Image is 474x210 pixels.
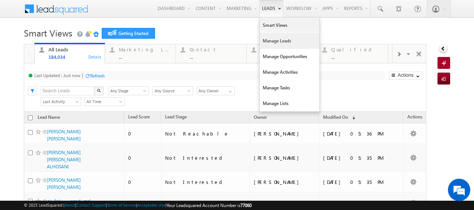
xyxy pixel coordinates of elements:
[349,115,355,121] span: (sorted descending)
[41,86,95,95] input: Search Leads
[88,53,102,60] div: Details
[34,113,64,123] a: Lead Name
[176,44,247,63] a: Contact...
[260,96,319,111] a: Manage Lists
[108,87,146,94] span: Any Stage
[323,179,400,185] div: [DATE] 05:35 PM
[85,98,122,105] span: All Time
[389,71,422,80] button: Actions
[323,114,348,120] span: Modified On
[24,27,72,39] span: Smart Views
[323,130,400,137] div: [DATE] 05:36 PM
[165,199,246,206] div: Contact
[254,199,316,206] div: [PERSON_NAME]
[48,54,101,60] div: 184,034
[47,177,81,190] a: [PERSON_NAME] [PERSON_NAME]
[119,47,171,52] div: Marketing Leads
[39,39,125,49] div: Chat with us now
[152,86,193,95] a: Any Source
[76,203,106,207] a: Contact Support
[260,49,319,64] a: Manage Opportunities
[34,73,80,78] div: Last Updated : Just now
[240,203,252,208] span: 77060
[254,155,316,161] div: [PERSON_NAME]
[254,179,316,185] div: [PERSON_NAME]
[317,44,388,63] a: Qualified...
[48,47,101,52] div: All Leads
[254,114,267,120] span: Owner
[128,199,158,206] div: 0
[101,161,135,171] em: Start Chat
[13,39,31,49] img: d_60004797649_company_0_60004797649
[128,179,158,185] div: 0
[260,80,319,96] a: Manage Tasks
[165,179,246,185] div: Not Interested
[319,113,359,122] a: Modified On (sorted descending)
[122,4,140,22] div: Minimize live chat window
[161,113,190,122] a: Lead Stage
[47,129,81,141] a: [PERSON_NAME] [PERSON_NAME]
[190,54,242,60] div: ...
[24,202,252,209] span: © 2025 LeadSquared | | | | |
[28,115,33,120] input: Check all records
[197,86,235,95] input: Type to Search
[108,86,149,95] a: Any Stage
[108,86,149,95] div: Lead Stage Filter
[105,44,176,63] a: Marketing Leads...
[137,203,165,207] a: Acceptable Use
[225,87,234,94] a: Show All Items
[34,43,105,64] a: All Leads184,034Details
[128,130,158,137] div: 0
[323,199,400,206] div: [DATE] 05:35 PM
[260,64,319,80] a: Manage Activities
[124,113,154,122] a: Lead Score
[102,28,155,39] a: Getting Started
[254,130,316,137] div: [PERSON_NAME]
[153,87,190,94] span: Any Source
[165,155,246,161] div: Not Interested
[165,114,187,120] span: Lead Stage
[331,54,383,60] div: ...
[97,89,101,92] img: Search
[260,17,319,33] a: Smart Views
[119,54,171,60] div: ...
[47,150,81,169] a: [PERSON_NAME] [PERSON_NAME] ALHOSANI
[190,47,242,52] div: Contact
[165,130,246,137] div: Not Reachable
[246,44,317,63] a: Prospect...
[167,203,252,208] span: Your Leadsquared Account Number is
[260,33,319,49] a: Manage Leads
[128,155,158,161] div: 0
[152,86,193,95] div: Lead Source Filter
[84,97,125,106] a: All Time
[107,203,136,207] a: Terms of Service
[323,155,400,161] div: [DATE] 05:35 PM
[10,69,136,155] textarea: Type your message and hit 'Enter'
[41,98,79,105] span: Last Activity
[404,113,426,122] span: Actions
[331,47,383,52] div: Qualified
[90,73,105,79] div: Refresh
[64,203,75,207] a: About
[197,86,234,95] div: Owner Filter
[41,97,81,106] a: Last Activity
[128,114,150,120] span: Lead Score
